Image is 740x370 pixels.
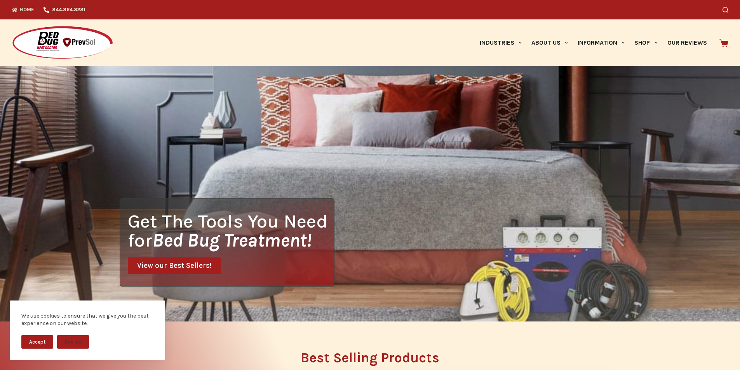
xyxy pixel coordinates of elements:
[57,335,89,349] button: Decline
[630,19,662,66] a: Shop
[21,335,53,349] button: Accept
[152,229,312,251] i: Bed Bug Treatment!
[573,19,630,66] a: Information
[128,212,334,250] h1: Get The Tools You Need for
[137,262,212,269] span: View our Best Sellers!
[475,19,712,66] nav: Primary
[12,26,113,60] img: Prevsol/Bed Bug Heat Doctor
[21,312,153,327] div: We use cookies to ensure that we give you the best experience on our website.
[475,19,526,66] a: Industries
[128,257,221,274] a: View our Best Sellers!
[120,351,621,365] h2: Best Selling Products
[526,19,573,66] a: About Us
[723,7,728,13] button: Search
[662,19,712,66] a: Our Reviews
